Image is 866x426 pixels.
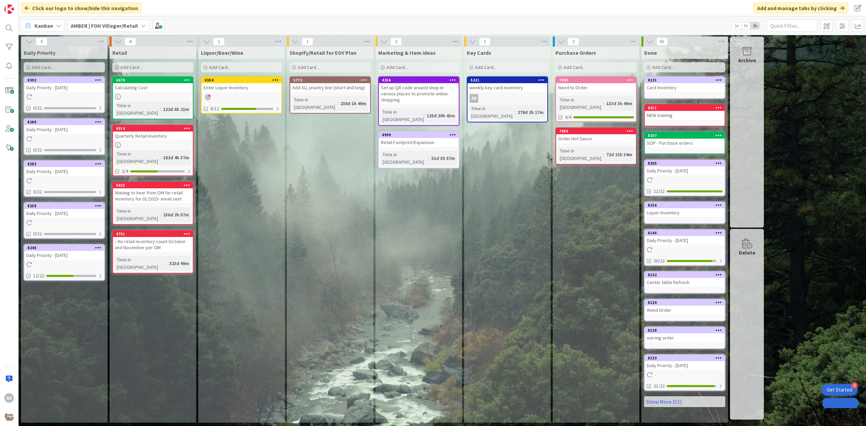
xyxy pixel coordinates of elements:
[555,49,596,56] span: Purchase Orders
[645,361,725,370] div: Daily Priority - [DATE]
[113,188,193,203] div: Waiting to hear from OM for retail inventory for 01/2025- email sent
[116,78,193,82] div: 6670
[71,22,138,29] b: AMBER | FOH Villager/Retail
[27,204,104,208] div: 8258
[202,77,281,92] div: 6554Enter Liquor Inventory
[293,78,370,82] div: 5772
[603,100,605,107] span: :
[33,104,42,112] span: 0/22
[645,166,725,175] div: Daily Priority - [DATE]
[559,129,636,134] div: 7680
[167,260,191,267] div: 323d 49m
[648,161,725,166] div: 8205
[201,49,243,56] span: Liquor/Beer/Wine
[648,133,725,138] div: 8157
[202,77,281,83] div: 6554
[644,49,657,56] span: Done
[381,108,424,123] div: Time in [GEOGRAPHIC_DATA]
[290,83,370,92] div: Add ALL jewelry line (short and long)
[605,151,634,158] div: 72d 21h 34m
[556,128,636,134] div: 7680
[27,162,104,166] div: 8283
[24,77,104,83] div: 8302
[24,125,104,134] div: Daily Priority - [DATE]
[116,126,193,131] div: 6514
[379,132,459,147] div: 4999Retail Footprint/Expansion
[213,38,225,46] span: 1
[738,56,756,64] div: Archive
[645,208,725,217] div: Liquor Inventory
[113,231,193,252] div: 4731• No retail inventory count October and November per OM
[645,306,725,314] div: Wand Order
[468,83,547,92] div: weekly key card inventory
[209,64,231,70] span: Add Card...
[556,128,636,143] div: 7680Order Hot Sauce
[24,77,104,92] div: 8302Daily Priority - [DATE]
[645,133,725,139] div: 8157
[113,83,193,92] div: Calculating Cost
[115,207,160,222] div: Time in [GEOGRAPHIC_DATA]
[4,393,14,403] div: AS
[24,245,104,251] div: 8248
[24,203,104,209] div: 8258
[556,83,636,92] div: Need to Order
[565,114,571,121] span: 4/4
[36,38,47,46] span: 5
[124,38,136,46] span: 4
[479,38,491,46] span: 1
[648,231,725,235] div: 8146
[645,105,725,111] div: 8211
[290,77,370,92] div: 5772Add ALL jewelry line (short and long)
[292,96,338,111] div: Time in [GEOGRAPHIC_DATA]
[753,2,848,14] div: Add and manage tabs by clicking
[115,256,166,271] div: Time in [GEOGRAPHIC_DATA]
[113,77,193,83] div: 6670
[467,49,491,56] span: Key Cards
[645,272,725,287] div: 8132Center table Refresh
[24,161,104,167] div: 8283
[33,272,44,279] span: 12/22
[645,230,725,236] div: 8146
[851,382,858,388] div: 4
[161,154,191,161] div: 182d 4h 37m
[161,105,191,113] div: 122d 6h 21m
[648,78,725,82] div: 8131
[556,77,636,83] div: 7095
[27,120,104,124] div: 8288
[605,100,634,107] div: 133d 3h 49m
[24,203,104,218] div: 8258Daily Priority - [DATE]
[468,77,547,83] div: 5221
[35,22,53,30] span: Kanban
[559,78,636,82] div: 7095
[113,125,193,140] div: 6514Quarterly Retail Inventory
[558,96,603,111] div: Time in [GEOGRAPHIC_DATA]
[24,49,55,56] span: Daily Priority
[24,209,104,218] div: Daily Priority - [DATE]
[32,64,53,70] span: Add Card...
[645,355,725,370] div: 8133Daily Priority - [DATE]
[645,105,725,120] div: 8211MEW training
[648,203,725,208] div: 8156
[645,300,725,306] div: 8129
[160,154,161,161] span: :
[429,155,430,162] span: :
[290,77,370,83] div: 5772
[116,232,193,236] div: 4731
[24,167,104,176] div: Daily Priority - [DATE]
[568,38,579,46] span: 2
[471,78,547,82] div: 5221
[741,22,750,29] span: 2x
[644,396,725,407] a: Show More (51)
[160,211,161,218] span: :
[115,102,160,117] div: Time in [GEOGRAPHIC_DATA]
[205,78,281,82] div: 6554
[645,77,725,83] div: 8131
[113,77,193,92] div: 6670Calculating Cost
[645,327,725,342] div: 8128earring order
[652,64,674,70] span: Add Card...
[645,327,725,333] div: 8128
[24,245,104,260] div: 8248Daily Priority - [DATE]
[33,230,42,237] span: 0/22
[654,257,665,264] span: 20/22
[645,83,725,92] div: Card Inventory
